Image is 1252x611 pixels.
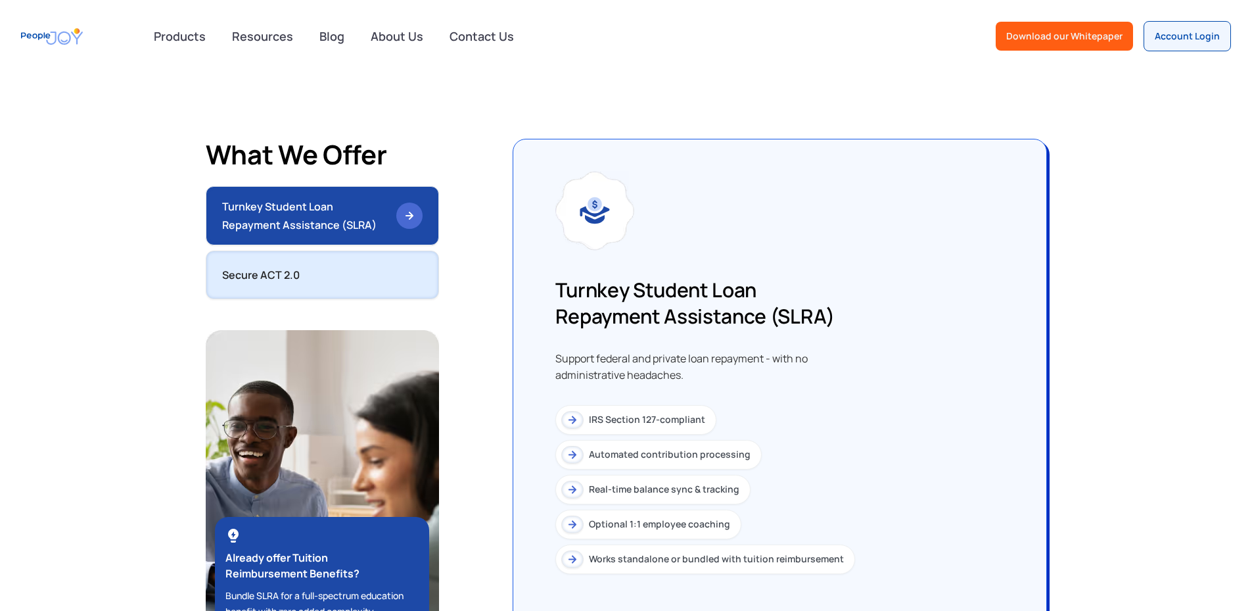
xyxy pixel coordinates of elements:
[589,552,844,566] div: Works standalone or bundled with tuition reimbursement
[555,351,871,384] div: Support federal and private loan repayment - with no administrative headaches.
[225,550,359,581] div: Already offer Tuition Reimbursement Benefits?
[555,277,871,330] h3: Turnkey Student Loan Repayment Assistance (SLRA)
[21,22,83,51] a: home
[363,22,431,51] a: About Us
[442,22,522,51] a: Contact Us
[222,197,386,234] div: Turnkey Student Loan Repayment Assistance (SLRA)
[1144,21,1231,51] a: Account Login
[1006,30,1123,43] div: Download our Whitepaper
[589,517,730,531] div: Optional 1:1 employee coaching
[589,482,739,497] div: Real-time balance sync & tracking
[222,266,300,284] div: Secure ACT 2.0
[1155,30,1220,43] div: Account Login
[312,22,352,51] a: Blog
[589,412,705,427] div: IRS Section 127-compliant
[146,23,214,49] div: Products
[224,22,301,51] a: Resources
[589,447,751,462] div: Automated contribution processing
[996,22,1133,51] a: Download our Whitepaper
[206,139,387,170] h2: What we offer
